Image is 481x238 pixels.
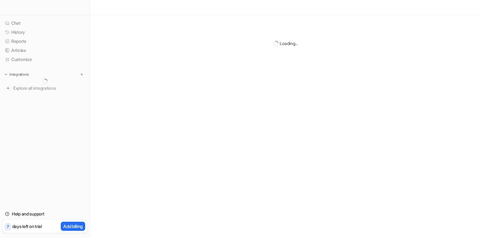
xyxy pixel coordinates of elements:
div: Loading... [280,40,297,47]
a: Articles [3,46,87,55]
a: Customize [3,55,87,64]
p: days left on trial [12,223,42,230]
p: 7 [7,224,9,230]
a: History [3,28,87,37]
a: Help and support [3,210,87,218]
img: menu_add.svg [80,72,84,77]
span: Explore all integrations [13,83,85,93]
a: Reports [3,37,87,46]
img: expand menu [4,72,8,77]
img: explore all integrations [5,85,11,91]
button: Add billing [61,222,85,231]
a: Chat [3,19,87,28]
button: Integrations [3,71,31,78]
p: Add billing [63,223,83,230]
a: Explore all integrations [3,84,87,93]
p: Integrations [9,72,29,77]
